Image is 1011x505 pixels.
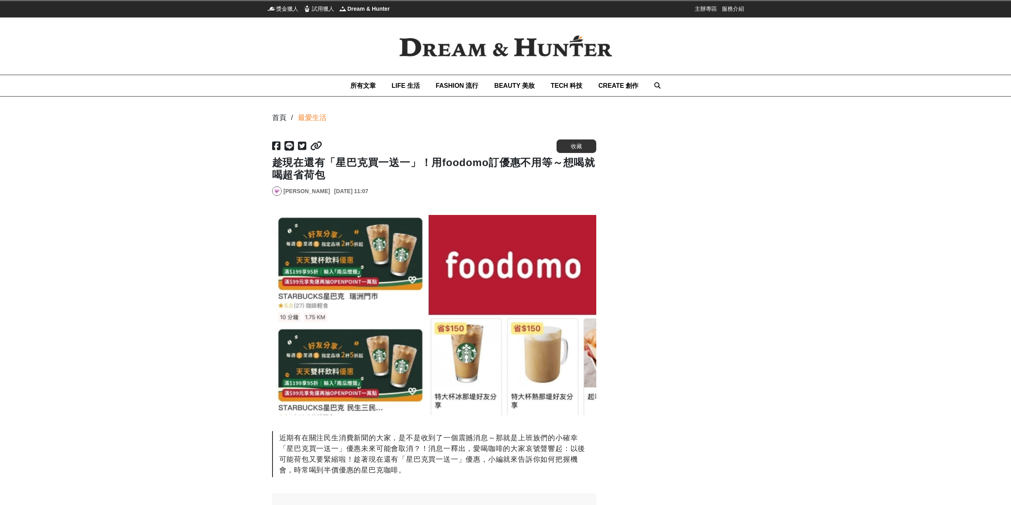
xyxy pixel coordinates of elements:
[267,5,275,13] img: 獎金獵人
[312,5,334,13] span: 試用獵人
[494,82,535,89] span: BEAUTY 美妝
[436,75,479,96] a: FASHION 流行
[272,186,282,196] a: Avatar
[551,75,582,96] a: TECH 科技
[392,75,420,96] a: LIFE 生活
[276,5,298,13] span: 獎金獵人
[392,82,420,89] span: LIFE 生活
[598,82,638,89] span: CREATE 創作
[436,82,479,89] span: FASHION 流行
[298,112,327,123] a: 最愛生活
[272,157,596,181] h1: 趁現在還有「星巴克買一送一」！用foodomo訂優惠不用等～想喝就喝超省荷包
[350,82,376,89] span: 所有文章
[273,187,281,195] img: Avatar
[267,5,298,13] a: 獎金獵人獎金獵人
[272,112,286,123] div: 首頁
[348,5,390,13] span: Dream & Hunter
[695,5,717,13] a: 主辦專區
[272,431,596,477] div: 近期有在關注民生消費新聞的大家，是不是收到了一個震撼消息～那就是上班族們的小確幸「星巴克買一送一」優惠未來可能會取消？！消息一釋出，愛喝咖啡的大家哀號聲響起：以後可能荷包又要緊縮啦！趁著現在還有...
[350,75,376,96] a: 所有文章
[387,23,625,70] img: Dream & Hunter
[339,5,390,13] a: Dream & HunterDream & Hunter
[494,75,535,96] a: BEAUTY 美妝
[334,187,368,195] div: [DATE] 11:07
[557,139,596,153] button: 收藏
[291,112,293,123] div: /
[598,75,638,96] a: CREATE 創作
[303,5,334,13] a: 試用獵人試用獵人
[272,215,596,415] img: 趁現在還有「星巴克買一送一」！用foodomo訂優惠不用等～想喝就喝超省荷包
[284,187,330,195] a: [PERSON_NAME]
[551,82,582,89] span: TECH 科技
[303,5,311,13] img: 試用獵人
[339,5,347,13] img: Dream & Hunter
[722,5,744,13] a: 服務介紹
